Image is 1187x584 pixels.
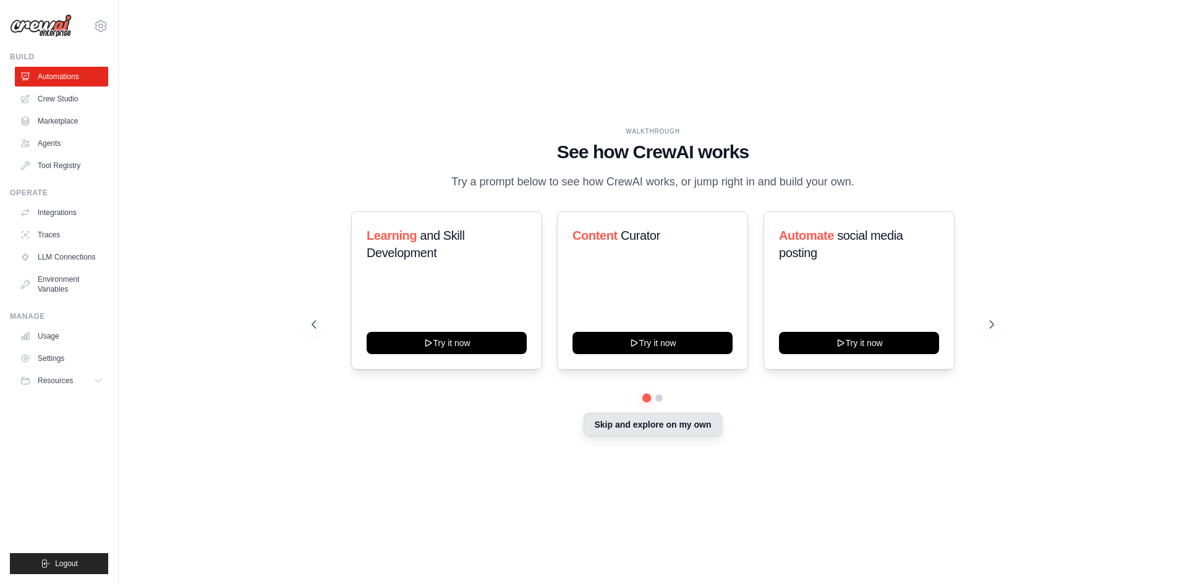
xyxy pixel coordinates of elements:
span: Logout [55,559,78,569]
span: Resources [38,376,73,386]
button: Logout [10,553,108,574]
iframe: Chat Widget [1125,525,1187,584]
a: Environment Variables [15,269,108,299]
a: Marketplace [15,111,108,131]
button: Try it now [572,332,733,354]
h1: See how CrewAI works [312,141,994,163]
a: Settings [15,349,108,368]
a: Crew Studio [15,89,108,109]
a: Traces [15,225,108,245]
div: Manage [10,311,108,321]
a: Automations [15,67,108,87]
button: Resources [15,371,108,391]
a: Agents [15,133,108,153]
button: Try it now [779,332,939,354]
img: Logo [10,14,72,38]
button: Try it now [367,332,527,354]
span: and Skill Development [367,229,464,260]
div: Operate [10,188,108,198]
span: Content [572,229,618,242]
a: Usage [15,326,108,346]
a: Integrations [15,203,108,222]
a: LLM Connections [15,247,108,267]
div: WALKTHROUGH [312,127,994,136]
a: Tool Registry [15,156,108,176]
div: Build [10,52,108,62]
span: Learning [367,229,417,242]
p: Try a prompt below to see how CrewAI works, or jump right in and build your own. [445,173,861,191]
span: Automate [779,229,834,242]
span: social media posting [779,229,903,260]
button: Skip and explore on my own [584,413,721,436]
span: Curator [621,229,660,242]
